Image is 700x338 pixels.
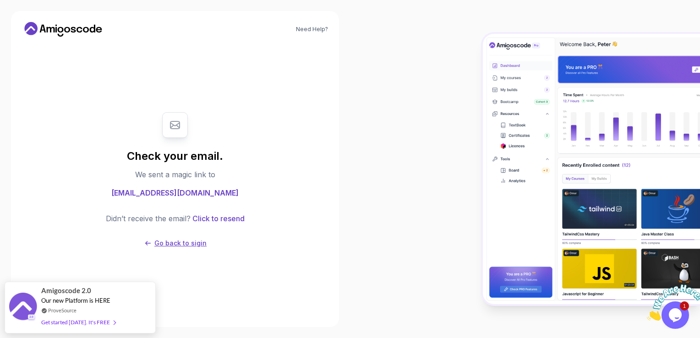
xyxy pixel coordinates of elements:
span: Amigoscode 2.0 [41,285,91,296]
span: Our new Platform is HERE [41,297,110,304]
a: ProveSource [48,306,77,314]
a: Home link [22,22,104,37]
iframe: chat widget [643,281,700,324]
img: provesource social proof notification image [9,293,37,322]
a: Need Help? [296,26,328,33]
img: Chat attention grabber [4,4,60,40]
button: Click to resend [191,213,245,224]
button: Go back to sigin [143,239,207,248]
p: Didn’t receive the email? [106,213,191,224]
img: Amigoscode Dashboard [483,34,700,304]
p: Go back to sigin [154,239,207,248]
div: Get started [DATE]. It's FREE [41,317,115,327]
p: We sent a magic link to [135,169,215,180]
span: [EMAIL_ADDRESS][DOMAIN_NAME] [111,187,239,198]
h1: Check your email. [127,149,223,164]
